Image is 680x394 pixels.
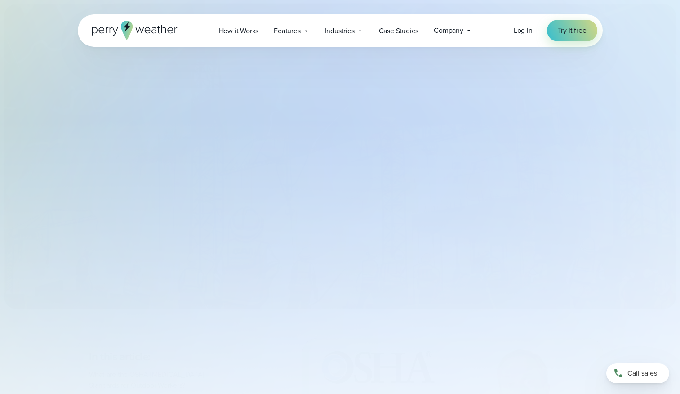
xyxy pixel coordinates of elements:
[219,26,259,36] span: How it Works
[514,25,533,36] span: Log in
[274,26,300,36] span: Features
[325,26,355,36] span: Industries
[514,25,533,36] a: Log in
[627,368,657,379] span: Call sales
[371,22,427,40] a: Case Studies
[211,22,267,40] a: How it Works
[558,25,587,36] span: Try it free
[547,20,597,41] a: Try it free
[379,26,419,36] span: Case Studies
[606,363,669,383] a: Call sales
[434,25,463,36] span: Company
